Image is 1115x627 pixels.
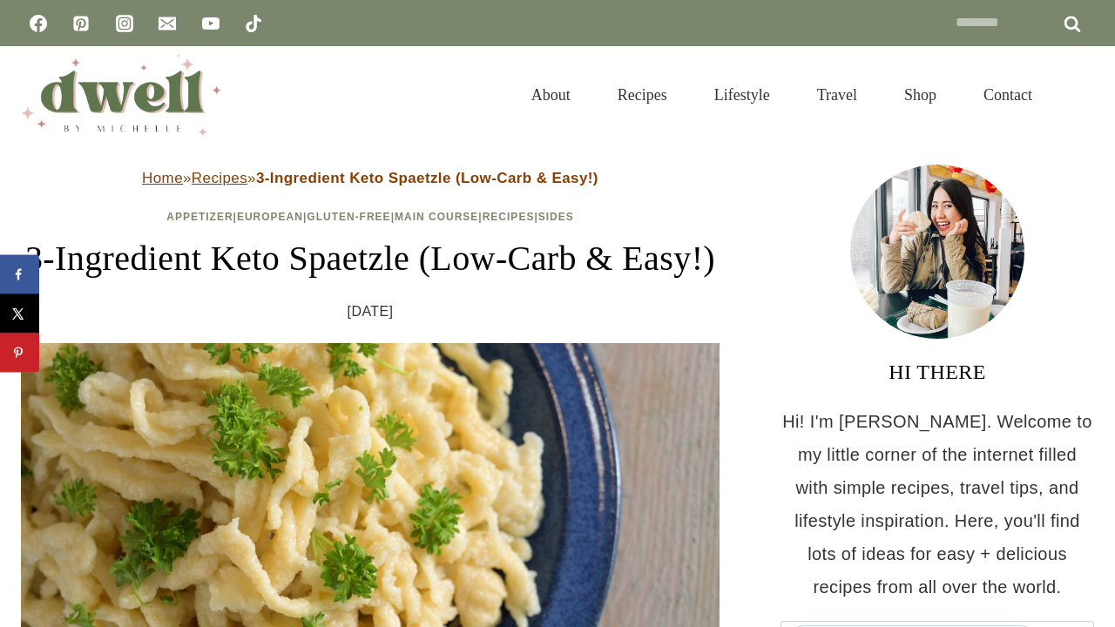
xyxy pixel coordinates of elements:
[508,64,594,125] a: About
[508,64,1056,125] nav: Primary Navigation
[538,211,574,223] a: Sides
[193,6,228,41] a: YouTube
[236,6,271,41] a: TikTok
[166,211,233,223] a: Appetizer
[1064,80,1094,110] button: View Search Form
[256,170,598,186] strong: 3-Ingredient Keto Spaetzle (Low-Carb & Easy!)
[691,64,794,125] a: Lifestyle
[780,356,1094,388] h3: HI THERE
[483,211,535,223] a: Recipes
[780,405,1094,603] p: Hi! I'm [PERSON_NAME]. Welcome to my little corner of the internet filled with simple recipes, tr...
[307,211,390,223] a: Gluten-Free
[594,64,691,125] a: Recipes
[395,211,478,223] a: Main Course
[881,64,960,125] a: Shop
[142,170,183,186] a: Home
[64,6,98,41] a: Pinterest
[142,170,598,186] span: » »
[21,233,720,285] h1: 3-Ingredient Keto Spaetzle (Low-Carb & Easy!)
[348,299,394,325] time: [DATE]
[794,64,881,125] a: Travel
[192,170,247,186] a: Recipes
[21,55,221,135] img: DWELL by michelle
[237,211,303,223] a: European
[107,6,142,41] a: Instagram
[150,6,185,41] a: Email
[21,6,56,41] a: Facebook
[166,211,574,223] span: | | | | |
[960,64,1056,125] a: Contact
